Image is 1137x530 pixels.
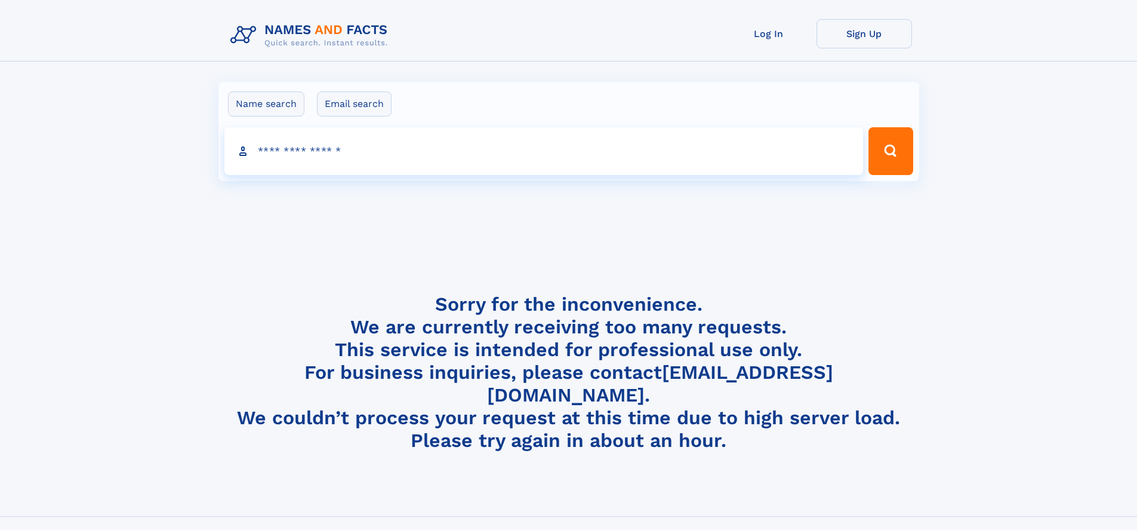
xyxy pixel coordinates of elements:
[721,19,816,48] a: Log In
[816,19,912,48] a: Sign Up
[226,19,398,51] img: Logo Names and Facts
[317,91,392,117] label: Email search
[487,361,833,406] a: [EMAIL_ADDRESS][DOMAIN_NAME]
[224,127,864,175] input: search input
[868,127,913,175] button: Search Button
[228,91,304,117] label: Name search
[226,293,912,452] h4: Sorry for the inconvenience. We are currently receiving too many requests. This service is intend...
